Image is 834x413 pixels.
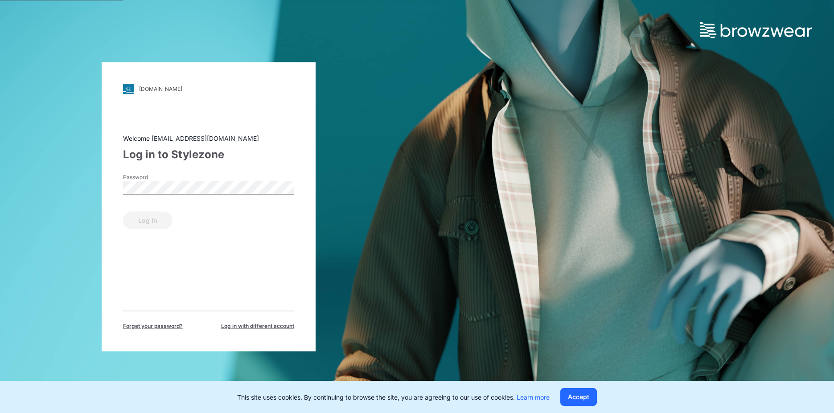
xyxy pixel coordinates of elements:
a: [DOMAIN_NAME] [123,83,294,94]
div: Log in to Stylezone [123,146,294,162]
a: Learn more [517,393,550,401]
label: Password [123,173,185,181]
img: browzwear-logo.73288ffb.svg [700,22,812,38]
span: Forget your password? [123,322,183,330]
p: This site uses cookies. By continuing to browse the site, you are agreeing to our use of cookies. [237,393,550,402]
button: Accept [560,388,597,406]
span: Log in with different account [221,322,294,330]
img: svg+xml;base64,PHN2ZyB3aWR0aD0iMjgiIGhlaWdodD0iMjgiIHZpZXdCb3g9IjAgMCAyOCAyOCIgZmlsbD0ibm9uZSIgeG... [123,83,134,94]
div: [DOMAIN_NAME] [139,86,182,92]
div: Welcome [EMAIL_ADDRESS][DOMAIN_NAME] [123,133,294,143]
